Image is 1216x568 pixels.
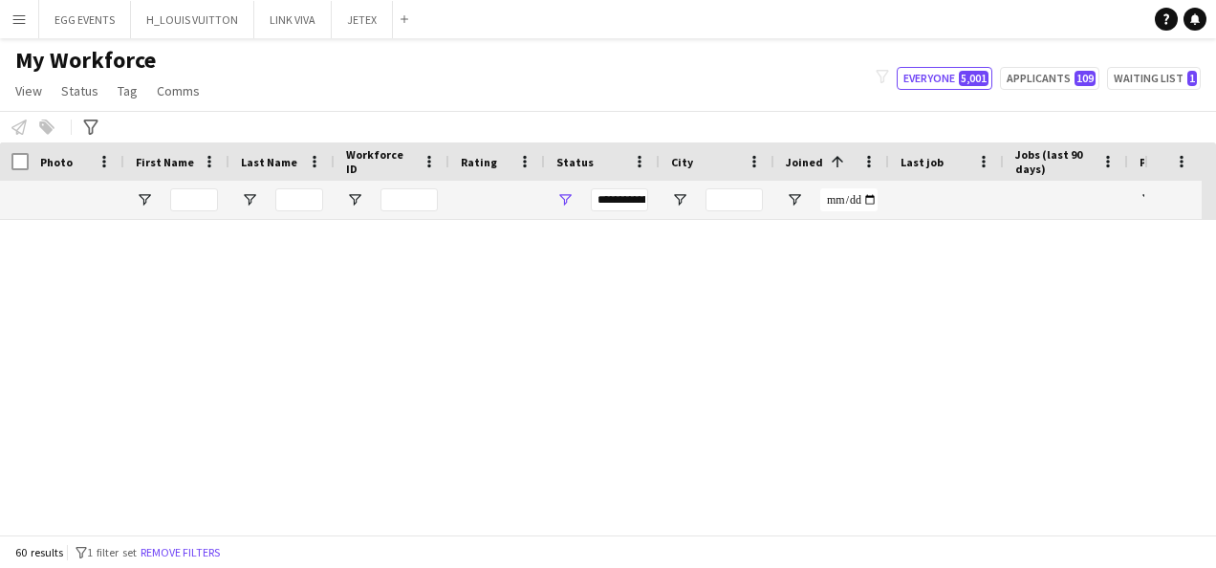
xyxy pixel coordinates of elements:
input: Workforce ID Filter Input [380,188,438,211]
span: 1 filter set [87,545,137,559]
button: Open Filter Menu [671,191,688,208]
button: Waiting list1 [1107,67,1201,90]
span: Status [61,82,98,99]
button: Remove filters [137,542,224,563]
span: Joined [786,155,823,169]
button: H_LOUIS VUITTON [131,1,254,38]
span: Tag [118,82,138,99]
button: Open Filter Menu [136,191,153,208]
button: Open Filter Menu [556,191,574,208]
a: Status [54,78,106,103]
input: Last Name Filter Input [275,188,323,211]
span: Jobs (last 90 days) [1015,147,1094,176]
span: 5,001 [959,71,988,86]
button: Open Filter Menu [241,191,258,208]
span: Profile [1140,155,1178,169]
span: City [671,155,693,169]
span: Last Name [241,155,297,169]
span: Photo [40,155,73,169]
span: 1 [1187,71,1197,86]
a: Tag [110,78,145,103]
app-action-btn: Advanced filters [79,116,102,139]
span: Last job [901,155,944,169]
button: LINK VIVA [254,1,332,38]
span: First Name [136,155,194,169]
span: Rating [461,155,497,169]
a: View [8,78,50,103]
button: JETEX [332,1,393,38]
span: View [15,82,42,99]
button: Open Filter Menu [786,191,803,208]
span: Comms [157,82,200,99]
button: Applicants109 [1000,67,1099,90]
input: City Filter Input [706,188,763,211]
button: Open Filter Menu [1140,191,1157,208]
button: Everyone5,001 [897,67,992,90]
a: Comms [149,78,207,103]
input: First Name Filter Input [170,188,218,211]
span: My Workforce [15,46,156,75]
span: 109 [1075,71,1096,86]
input: Joined Filter Input [820,188,878,211]
span: Status [556,155,594,169]
button: EGG EVENTS [39,1,131,38]
button: Open Filter Menu [346,191,363,208]
span: Workforce ID [346,147,415,176]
